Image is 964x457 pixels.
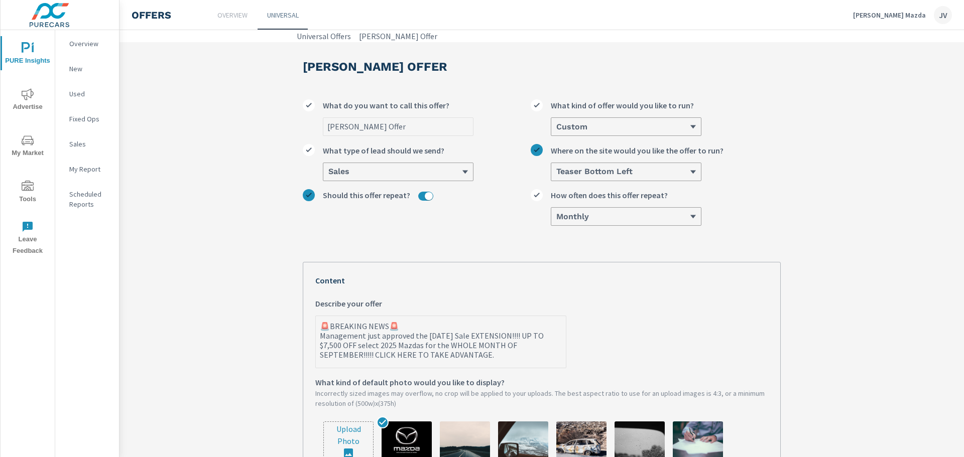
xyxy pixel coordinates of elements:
[316,318,566,368] textarea: Describe your offer
[323,118,473,135] input: What do you want to call this offer?
[315,388,768,408] p: Incorrectly sized images may overflow, no crop will be applied to your uploads. The best aspect r...
[55,61,119,76] div: New
[4,134,52,159] span: My Market
[69,139,111,149] p: Sales
[934,6,952,24] div: JV
[323,99,449,111] span: What do you want to call this offer?
[4,221,52,257] span: Leave Feedback
[297,30,351,42] a: Universal Offers
[4,88,52,113] span: Advertise
[555,122,556,131] input: What kind of offer would you like to run?
[55,162,119,177] div: My Report
[4,181,52,205] span: Tools
[303,58,447,75] h3: [PERSON_NAME] Offer
[217,10,248,20] p: Overview
[267,10,299,20] p: Universal
[425,192,433,201] button: Should this offer repeat?
[551,189,668,201] span: How often does this offer repeat?
[69,189,111,209] p: Scheduled Reports
[1,30,55,261] div: nav menu
[556,212,589,222] h6: Monthly
[551,99,694,111] span: What kind of offer would you like to run?
[315,274,768,286] p: Content
[323,144,444,157] span: What type of lead should we send?
[315,297,382,310] span: Describe your offer
[69,39,111,49] p: Overview
[69,64,111,74] p: New
[359,30,437,42] a: [PERSON_NAME] Offer
[315,376,505,388] span: What kind of default photo would you like to display?
[55,36,119,51] div: Overview
[132,9,171,21] h4: Offers
[4,42,52,67] span: PURE Insights
[328,167,349,177] h6: Sales
[55,187,119,212] div: Scheduled Reports
[55,86,119,101] div: Used
[556,122,587,132] h6: Custom
[69,89,111,99] p: Used
[55,136,119,151] div: Sales
[556,167,633,177] h6: Teaser Bottom Left
[555,212,556,221] input: How often does this offer repeat?
[327,168,328,177] input: What type of lead should we send?
[551,144,724,157] span: Where on the site would you like the offer to run?
[853,11,926,20] p: [PERSON_NAME] Mazda
[555,168,556,177] input: Where on the site would you like the offer to run?
[69,114,111,124] p: Fixed Ops
[55,111,119,126] div: Fixed Ops
[323,189,410,201] span: Should this offer repeat?
[69,164,111,174] p: My Report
